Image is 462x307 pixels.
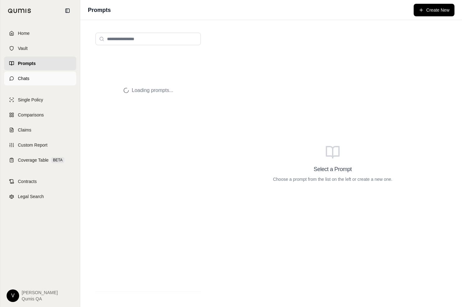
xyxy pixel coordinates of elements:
a: Legal Search [4,190,76,203]
div: Loading prompts... [95,50,201,131]
a: Vault [4,41,76,55]
a: Claims [4,123,76,137]
a: Custom Report [4,138,76,152]
a: Coverage TableBETA [4,153,76,167]
span: [PERSON_NAME] [22,289,58,296]
span: BETA [51,157,64,163]
button: Create New [414,4,454,16]
h1: Prompts [88,6,111,14]
a: Contracts [4,175,76,188]
p: Choose a prompt from the list on the left or create a new one. [273,176,393,182]
h3: Select a Prompt [314,165,352,174]
button: Collapse sidebar [62,6,73,16]
span: Single Policy [18,97,43,103]
img: Qumis Logo [8,8,31,13]
div: V [7,289,19,302]
span: Home [18,30,30,36]
span: Qumis QA [22,296,58,302]
a: Home [4,26,76,40]
span: Contracts [18,178,37,185]
span: Custom Report [18,142,47,148]
a: Chats [4,72,76,85]
a: Single Policy [4,93,76,107]
span: Prompts [18,60,36,67]
span: Chats [18,75,30,82]
a: Prompts [4,57,76,70]
span: Vault [18,45,28,51]
span: Legal Search [18,193,44,200]
span: Comparisons [18,112,44,118]
a: Comparisons [4,108,76,122]
span: Coverage Table [18,157,49,163]
span: Claims [18,127,31,133]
